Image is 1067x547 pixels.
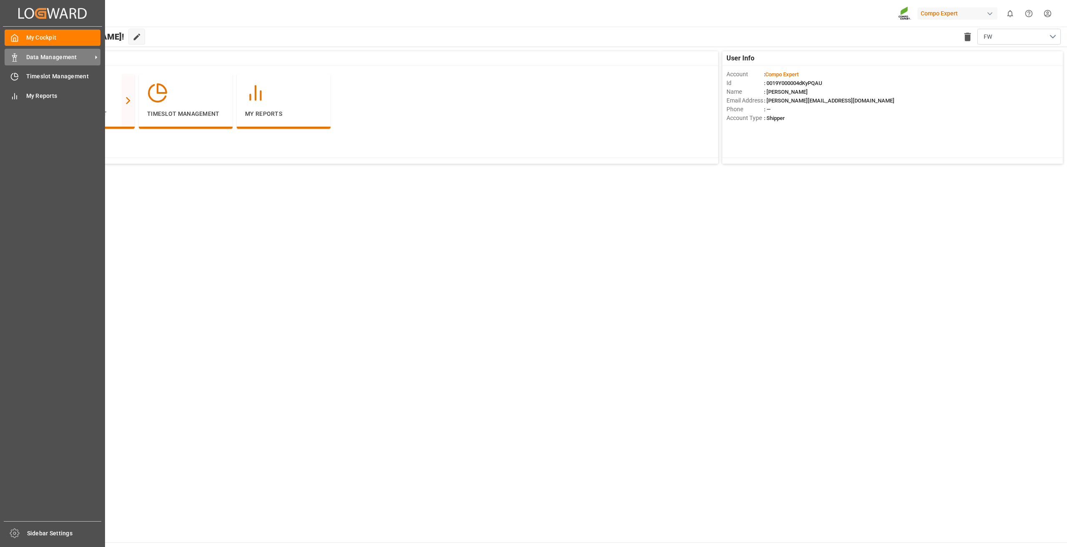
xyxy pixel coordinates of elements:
[917,7,997,20] div: Compo Expert
[26,33,101,42] span: My Cockpit
[765,71,799,77] span: Compo Expert
[26,53,92,62] span: Data Management
[26,72,101,81] span: Timeslot Management
[26,92,101,100] span: My Reports
[726,87,764,96] span: Name
[764,106,771,112] span: : —
[5,87,100,104] a: My Reports
[726,96,764,105] span: Email Address
[5,68,100,85] a: Timeslot Management
[726,70,764,79] span: Account
[147,110,224,118] p: Timeslot Management
[5,30,100,46] a: My Cockpit
[726,79,764,87] span: Id
[917,5,1001,21] button: Compo Expert
[726,105,764,114] span: Phone
[764,71,799,77] span: :
[1019,4,1038,23] button: Help Center
[764,80,822,86] span: : 0019Y000004dKyPQAU
[898,6,912,21] img: Screenshot%202023-09-29%20at%2010.02.21.png_1712312052.png
[977,29,1061,45] button: open menu
[764,97,894,104] span: : [PERSON_NAME][EMAIL_ADDRESS][DOMAIN_NAME]
[764,89,808,95] span: : [PERSON_NAME]
[245,110,322,118] p: My Reports
[726,53,754,63] span: User Info
[1001,4,1019,23] button: show 0 new notifications
[984,32,992,41] span: FW
[764,115,785,121] span: : Shipper
[726,114,764,122] span: Account Type
[27,529,102,538] span: Sidebar Settings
